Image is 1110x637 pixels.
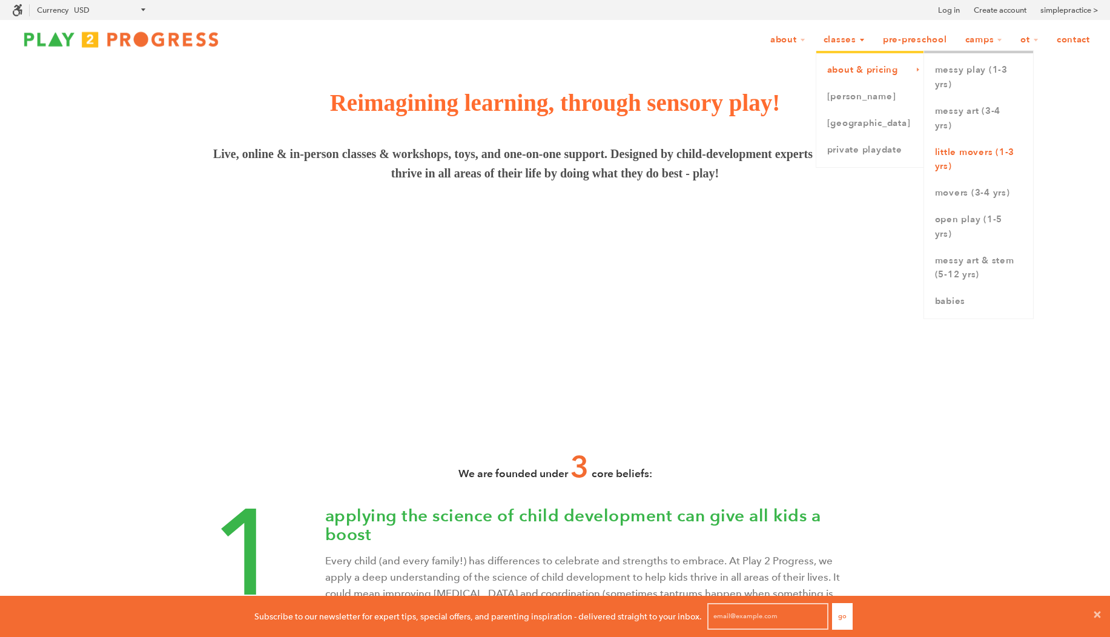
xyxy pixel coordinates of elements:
a: Contact [1049,28,1098,51]
p: Every child (and every family!) has differences to celebrate and strengths to embrace. At Play 2 ... [325,553,900,635]
span: 3 [570,447,589,488]
a: Movers (3-4 yrs) [924,180,1033,206]
a: Camps [957,28,1011,51]
a: Classes [816,28,873,51]
h3: We are founded under core beliefs: [210,446,900,489]
a: Private Playdate [816,137,924,163]
span: Live, online & in-person classes & workshops, toys, and one-on-one support. Designed by child-dev... [210,144,900,183]
a: Create account [974,4,1026,16]
h2: 1 [210,507,325,598]
a: Little Movers (1-3 yrs) [924,139,1033,180]
span: Reimagining learning, through sensory play! [330,90,781,116]
label: Currency [37,5,68,15]
p: Subscribe to our newsletter for expert tips, special offers, and parenting inspiration - delivere... [254,610,702,623]
a: Babies [924,288,1033,315]
a: Messy Play (1-3 yrs) [924,57,1033,98]
button: Go [832,603,853,630]
a: Open Play (1-5 yrs) [924,206,1033,248]
a: OT [1013,28,1046,51]
img: Play2Progress logo [12,27,230,51]
a: About & Pricing [816,57,924,84]
a: Log in [938,4,960,16]
a: [PERSON_NAME] [816,84,924,110]
a: simplepractice > [1040,4,1098,16]
input: email@example.com [707,603,828,630]
a: About [762,28,813,51]
a: Messy Art (3-4 yrs) [924,98,1033,139]
a: [GEOGRAPHIC_DATA] [816,110,924,137]
a: Messy Art & STEM (5-12 yrs) [924,248,1033,289]
span: From pregnancy through preschool and beyond, we're a comprehensive resource for parents and famil... [205,294,905,336]
h3: applying the science of child development can give all kids a boost [325,507,900,544]
a: Pre-Preschool [875,28,955,51]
